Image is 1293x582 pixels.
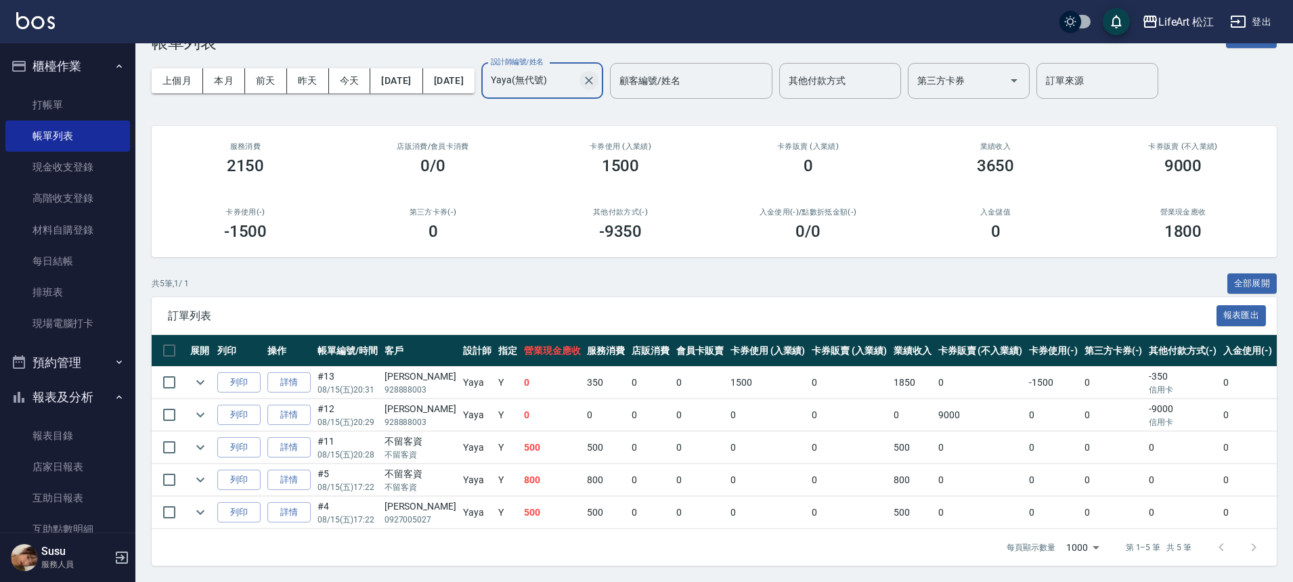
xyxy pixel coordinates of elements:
td: 0 [1081,497,1146,529]
td: 0 [628,432,673,464]
a: 詳情 [267,470,311,491]
a: 現金收支登錄 [5,152,130,183]
td: 0 [727,464,809,496]
td: 500 [890,497,935,529]
div: [PERSON_NAME] [385,499,456,514]
td: -350 [1145,367,1220,399]
a: 帳單列表 [5,120,130,152]
button: [DATE] [423,68,475,93]
th: 設計師 [460,335,495,367]
td: Y [495,367,521,399]
td: 0 [521,399,584,431]
p: 08/15 (五) 17:22 [317,481,378,493]
td: 0 [808,399,890,431]
td: 0 [1145,432,1220,464]
p: 0927005027 [385,514,456,526]
td: 0 [890,399,935,431]
td: 0 [1026,464,1081,496]
h3: 0 [804,156,813,175]
a: 詳情 [267,502,311,523]
a: 打帳單 [5,89,130,120]
p: 信用卡 [1149,416,1217,428]
td: 800 [521,464,584,496]
p: 928888003 [385,384,456,396]
td: Yaya [460,432,495,464]
td: 500 [521,497,584,529]
div: [PERSON_NAME] [385,370,456,384]
td: 350 [584,367,628,399]
th: 第三方卡券(-) [1081,335,1146,367]
th: 卡券使用 (入業績) [727,335,809,367]
td: 0 [727,432,809,464]
p: 08/15 (五) 20:31 [317,384,378,396]
td: 0 [1220,367,1275,399]
img: Logo [16,12,55,29]
button: 報表匯出 [1217,305,1267,326]
td: 0 [628,497,673,529]
td: 0 [935,432,1026,464]
td: 0 [808,464,890,496]
td: 0 [628,464,673,496]
td: 0 [1220,432,1275,464]
th: 客戶 [381,335,460,367]
span: 訂單列表 [168,309,1217,323]
th: 展開 [187,335,214,367]
td: 0 [727,399,809,431]
th: 會員卡販賣 [673,335,727,367]
td: Yaya [460,367,495,399]
td: 0 [628,399,673,431]
td: Y [495,497,521,529]
td: 0 [673,399,727,431]
td: Yaya [460,399,495,431]
button: [DATE] [370,68,422,93]
td: #5 [314,464,381,496]
button: expand row [190,470,211,490]
h3: 服務消費 [168,142,323,151]
p: 不留客資 [385,449,456,461]
p: 第 1–5 筆 共 5 筆 [1126,541,1191,554]
button: 報表及分析 [5,380,130,415]
button: Open [1003,70,1025,91]
h3: 1800 [1164,222,1202,241]
button: 全部展開 [1227,273,1277,294]
button: 昨天 [287,68,329,93]
h3: 9000 [1164,156,1202,175]
a: 詳情 [267,372,311,393]
button: 登出 [1225,9,1277,35]
h2: 其他付款方式(-) [543,208,698,217]
h3: 0 /0 [795,222,820,241]
td: 500 [584,497,628,529]
td: 0 [673,497,727,529]
td: 800 [584,464,628,496]
h3: 1500 [602,156,640,175]
h2: 營業現金應收 [1105,208,1261,217]
td: 0 [1081,464,1146,496]
td: 1850 [890,367,935,399]
button: 列印 [217,372,261,393]
td: 0 [673,367,727,399]
h3: -1500 [224,222,267,241]
td: 800 [890,464,935,496]
a: 報表匯出 [1217,309,1267,321]
td: 0 [808,367,890,399]
a: 現場電腦打卡 [5,308,130,339]
td: 0 [673,464,727,496]
td: 0 [1026,497,1081,529]
button: 今天 [329,68,371,93]
td: 0 [628,367,673,399]
p: 每頁顯示數量 [1007,541,1055,554]
td: #11 [314,432,381,464]
th: 帳單編號/時間 [314,335,381,367]
h2: 入金使用(-) /點數折抵金額(-) [730,208,885,217]
div: LifeArt 松江 [1158,14,1214,30]
td: 0 [673,432,727,464]
td: 0 [1220,497,1275,529]
label: 設計師編號/姓名 [491,57,544,67]
th: 服務消費 [584,335,628,367]
td: 0 [727,497,809,529]
a: 排班表 [5,277,130,308]
h3: 0/0 [420,156,445,175]
td: #4 [314,497,381,529]
td: 0 [584,399,628,431]
td: 500 [890,432,935,464]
